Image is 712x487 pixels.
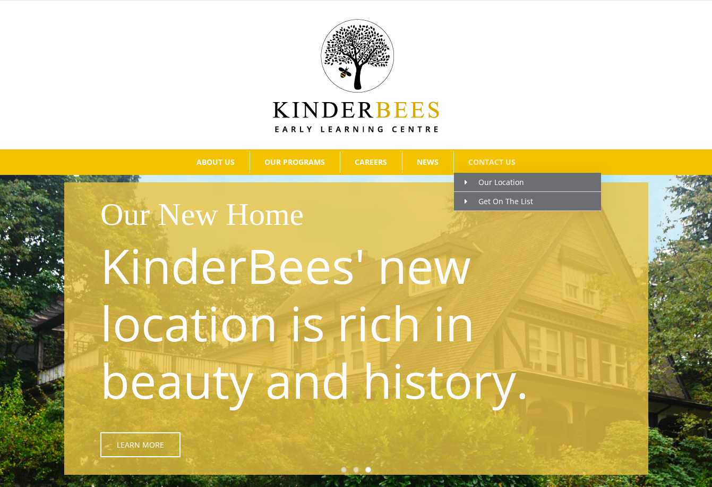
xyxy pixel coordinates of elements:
[454,192,601,211] a: Get On The List
[100,432,181,457] a: Learn More
[402,152,453,173] a: NEWS
[16,149,696,175] nav: Main Menu
[365,467,371,473] a: 3
[196,158,235,166] span: ABOUT US
[341,467,347,473] a: 1
[100,192,640,237] h1: Our New Home
[264,158,325,166] span: OUR PROGRAMS
[117,440,164,449] span: Learn More
[340,152,402,173] a: CAREERS
[465,177,524,187] span: Our Location
[468,158,516,166] span: CONTACT US
[454,152,530,173] a: CONTACT US
[100,237,617,409] p: KinderBees' new location is rich in beauty and history.
[454,173,601,192] a: Our Location
[465,196,533,206] span: Get On The List
[355,158,387,166] span: CAREERS
[417,158,439,166] span: NEWS
[273,19,439,132] img: Kinder Bees Logo
[353,467,359,473] a: 2
[182,152,250,173] a: ABOUT US
[250,152,340,173] a: OUR PROGRAMS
